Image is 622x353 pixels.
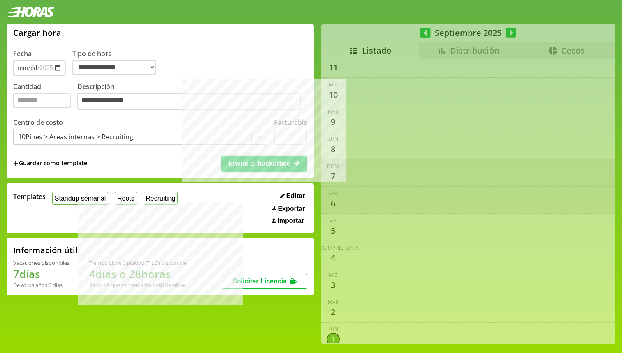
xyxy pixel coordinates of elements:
h1: Cargar hora [13,27,61,38]
span: Exportar [278,205,305,213]
div: 10Pines > Areas internas > Recruiting [18,132,133,141]
span: Solicitar Licencia [232,278,287,285]
button: Recruiting [144,192,178,205]
h1: 4 días o 28 horas [89,267,187,281]
div: Vacaciones disponibles [13,259,70,267]
button: Standup semanal [52,192,108,205]
textarea: Descripción [77,93,301,110]
div: De otros años: 0 días [13,281,70,289]
button: Exportar [269,205,307,213]
span: + [13,159,18,168]
label: Descripción [77,82,307,112]
b: Diciembre [158,281,185,289]
button: Enviar al backoffice [221,156,307,171]
button: Editar [278,192,307,200]
label: Tipo de hora [72,49,163,76]
span: Enviar al backoffice [228,160,290,167]
div: Tiempo Libre Optativo (TiLO) disponible [89,259,187,267]
label: Facturable [274,118,307,127]
span: Editar [286,192,305,200]
img: logotipo [7,7,54,17]
button: Roots [115,192,137,205]
div: Recordá que vencen a fin de [89,281,187,289]
label: Cantidad [13,82,77,112]
select: Tipo de hora [72,60,156,75]
button: Solicitar Licencia [222,274,307,289]
input: Cantidad [13,93,71,108]
span: Importar [277,217,304,224]
span: +Guardar como template [13,159,87,168]
label: Fecha [13,49,32,58]
label: Centro de costo [13,118,63,127]
h2: Información útil [13,245,78,256]
span: Templates [13,192,46,201]
h1: 7 días [13,267,70,281]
